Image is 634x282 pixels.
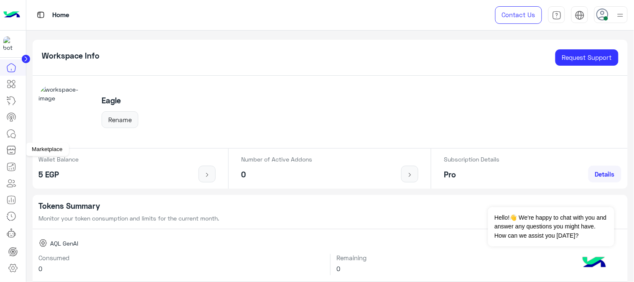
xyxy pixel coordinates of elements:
[488,207,614,246] span: Hello!👋 We're happy to chat with you and answer any questions you might have. How can we assist y...
[42,51,99,61] h5: Workspace Info
[444,155,499,164] p: Subscription Details
[39,214,622,223] p: Monitor your token consumption and limits for the current month.
[241,170,312,179] h5: 0
[405,172,415,178] img: icon
[495,6,542,24] a: Contact Us
[575,10,585,20] img: tab
[580,249,609,278] img: hulul-logo.png
[552,10,562,20] img: tab
[39,239,47,247] img: AQL GenAI
[39,170,79,179] h5: 5 EGP
[444,170,499,179] h5: Pro
[3,6,20,24] img: Logo
[52,10,69,21] p: Home
[337,265,621,272] h6: 0
[50,239,78,248] span: AQL GenAI
[25,143,69,156] div: Marketplace
[39,201,622,211] h5: Tokens Summary
[102,111,138,128] button: Rename
[39,254,324,261] h6: Consumed
[588,166,621,182] a: Details
[337,254,621,261] h6: Remaining
[615,10,626,21] img: profile
[555,49,619,66] a: Request Support
[202,172,212,178] img: icon
[3,36,18,51] img: 713415422032625
[102,96,138,105] h5: Eagle
[39,85,92,138] img: workspace-image
[241,155,312,164] p: Number of Active Addons
[548,6,565,24] a: tab
[39,265,324,272] h6: 0
[595,170,615,178] span: Details
[36,10,46,20] img: tab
